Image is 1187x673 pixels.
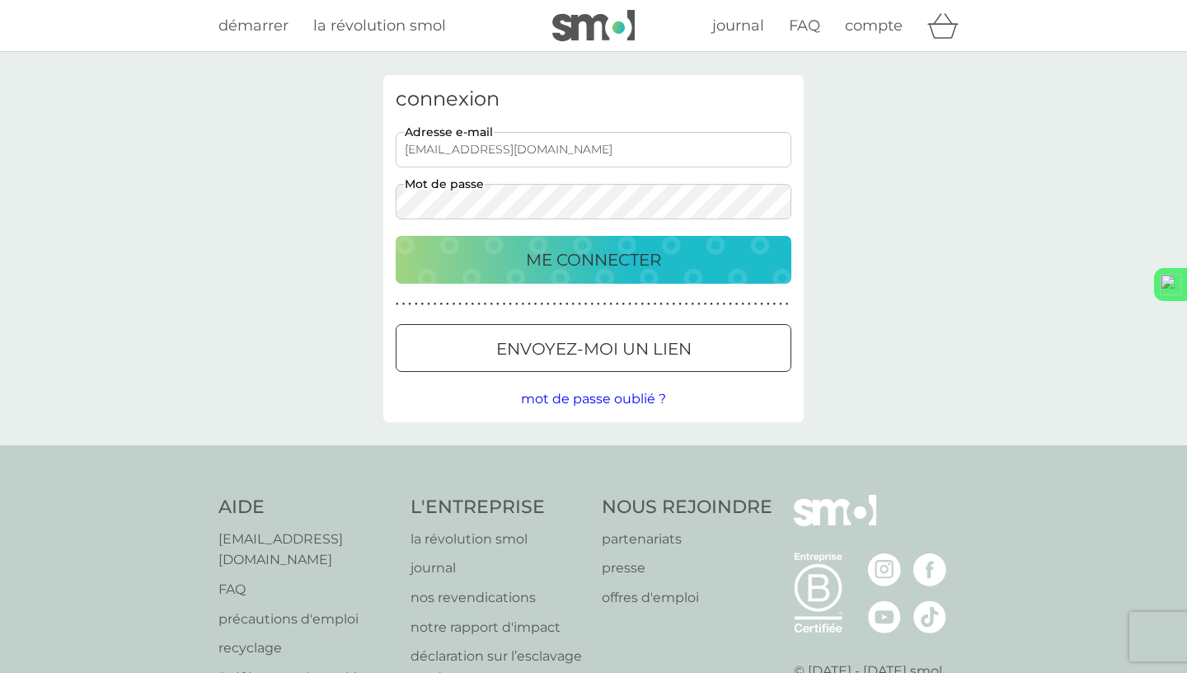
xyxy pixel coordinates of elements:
[685,300,688,308] p: ●
[218,14,289,38] a: démarrer
[396,236,791,284] button: ME CONNECTER
[522,300,525,308] p: ●
[678,300,682,308] p: ●
[602,495,772,520] h4: NOUS REJOINDRE
[526,247,661,273] p: ME CONNECTER
[540,300,543,308] p: ●
[434,300,437,308] p: ●
[396,324,791,372] button: envoyez-moi un lien
[415,300,418,308] p: ●
[635,300,638,308] p: ●
[439,300,443,308] p: ●
[927,9,969,42] div: panier
[845,14,903,38] a: compte
[408,300,411,308] p: ●
[218,16,289,35] span: démarrer
[735,300,739,308] p: ●
[477,300,481,308] p: ●
[503,300,506,308] p: ●
[484,300,487,308] p: ●
[496,300,500,308] p: ●
[868,600,901,633] img: visitez la page Youtube de smol
[515,300,518,308] p: ●
[710,300,713,308] p: ●
[584,300,588,308] p: ●
[396,300,399,308] p: ●
[446,300,449,308] p: ●
[396,87,791,111] h3: connexion
[1160,274,1181,295] img: logo.svg
[673,300,676,308] p: ●
[913,600,946,633] img: visitez la page TikTok de smol
[521,391,666,407] span: mot de passe oublié ?
[602,529,772,550] a: partenariats
[590,300,593,308] p: ●
[794,495,876,551] img: smol
[659,300,663,308] p: ●
[528,300,531,308] p: ●
[411,529,586,550] a: la révolution smol
[647,300,650,308] p: ●
[465,300,468,308] p: ●
[789,16,820,35] span: FAQ
[729,300,732,308] p: ●
[789,14,820,38] a: FAQ
[754,300,758,308] p: ●
[845,16,903,35] span: compte
[496,336,692,362] p: envoyez-moi un lien
[741,300,744,308] p: ●
[609,300,612,308] p: ●
[723,300,726,308] p: ●
[697,300,701,308] p: ●
[421,300,425,308] p: ●
[427,300,430,308] p: ●
[559,300,562,308] p: ●
[748,300,751,308] p: ●
[716,300,720,308] p: ●
[616,300,619,308] p: ●
[547,300,550,308] p: ●
[218,609,394,630] a: précautions d'emploi
[760,300,763,308] p: ●
[490,300,493,308] p: ●
[578,300,581,308] p: ●
[218,529,394,571] a: [EMAIL_ADDRESS][DOMAIN_NAME]
[786,300,789,308] p: ●
[691,300,694,308] p: ●
[602,558,772,579] a: presse
[453,300,456,308] p: ●
[622,300,626,308] p: ●
[603,300,607,308] p: ●
[712,16,764,35] span: journal
[553,300,556,308] p: ●
[402,300,406,308] p: ●
[411,558,586,579] a: journal
[472,300,475,308] p: ●
[704,300,707,308] p: ●
[552,10,635,41] img: smol
[913,553,946,586] img: visitez la page Facebook de smol
[218,579,394,600] a: FAQ
[628,300,631,308] p: ●
[509,300,512,308] p: ●
[521,388,666,410] button: mot de passe oublié ?
[411,495,586,520] h4: L'ENTREPRISE
[773,300,776,308] p: ●
[534,300,537,308] p: ●
[218,638,394,659] a: recyclage
[411,617,586,638] a: notre rapport d'impact
[602,587,772,609] a: offres d'emploi
[313,16,446,35] span: la révolution smol
[411,587,586,609] a: nos revendications
[712,14,764,38] a: journal
[640,300,644,308] p: ●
